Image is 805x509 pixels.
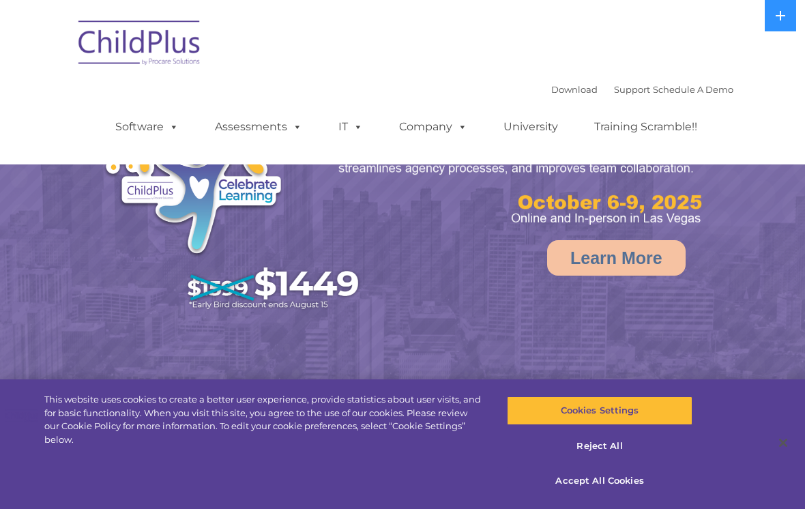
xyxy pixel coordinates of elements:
[551,84,598,95] a: Download
[614,84,650,95] a: Support
[385,113,481,141] a: Company
[490,113,572,141] a: University
[72,11,208,79] img: ChildPlus by Procare Solutions
[581,113,711,141] a: Training Scramble!!
[551,84,733,95] font: |
[325,113,377,141] a: IT
[507,432,692,461] button: Reject All
[507,467,692,495] button: Accept All Cookies
[547,240,686,276] a: Learn More
[768,428,798,458] button: Close
[201,113,316,141] a: Assessments
[507,396,692,425] button: Cookies Settings
[653,84,733,95] a: Schedule A Demo
[44,393,483,446] div: This website uses cookies to create a better user experience, provide statistics about user visit...
[102,113,192,141] a: Software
